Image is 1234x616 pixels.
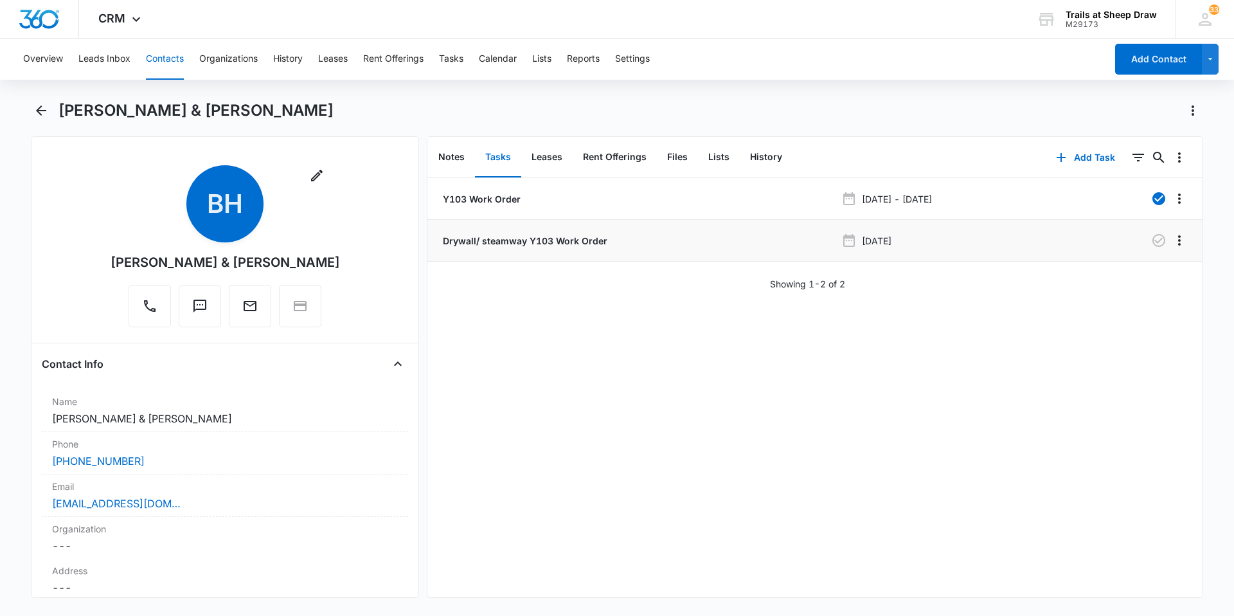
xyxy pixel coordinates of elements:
[439,39,463,80] button: Tasks
[1183,100,1203,121] button: Actions
[199,39,258,80] button: Organizations
[1169,188,1190,209] button: Overflow Menu
[186,165,264,242] span: BH
[1209,5,1219,15] span: 33
[52,395,398,408] label: Name
[573,138,657,177] button: Rent Offerings
[1169,230,1190,251] button: Overflow Menu
[98,12,125,25] span: CRM
[862,234,891,248] p: [DATE]
[52,580,398,595] dd: ---
[273,39,303,80] button: History
[52,564,398,577] label: Address
[388,354,408,374] button: Close
[1066,20,1157,29] div: account id
[52,522,398,536] label: Organization
[23,39,63,80] button: Overview
[770,277,845,291] p: Showing 1-2 of 2
[42,390,408,432] div: Name[PERSON_NAME] & [PERSON_NAME]
[318,39,348,80] button: Leases
[52,453,145,469] a: [PHONE_NUMBER]
[31,100,51,121] button: Back
[52,411,398,426] dd: [PERSON_NAME] & [PERSON_NAME]
[52,480,398,493] label: Email
[698,138,740,177] button: Lists
[52,496,181,511] a: [EMAIL_ADDRESS][DOMAIN_NAME]
[52,538,398,554] dd: ---
[42,432,408,475] div: Phone[PHONE_NUMBER]
[532,39,551,80] button: Lists
[42,517,408,559] div: Organization---
[657,138,698,177] button: Files
[363,39,424,80] button: Rent Offerings
[146,39,184,80] button: Contacts
[1066,10,1157,20] div: account name
[615,39,650,80] button: Settings
[1115,44,1202,75] button: Add Contact
[440,192,521,206] a: Y103 Work Order
[229,285,271,327] button: Email
[740,138,792,177] button: History
[111,253,340,272] div: [PERSON_NAME] & [PERSON_NAME]
[521,138,573,177] button: Leases
[179,285,221,327] button: Text
[475,138,521,177] button: Tasks
[567,39,600,80] button: Reports
[229,305,271,316] a: Email
[1128,147,1149,168] button: Filters
[862,192,932,206] p: [DATE] - [DATE]
[58,101,334,120] h1: [PERSON_NAME] & [PERSON_NAME]
[1149,147,1169,168] button: Search...
[42,559,408,601] div: Address---
[1043,142,1128,173] button: Add Task
[179,305,221,316] a: Text
[1169,147,1190,168] button: Overflow Menu
[428,138,475,177] button: Notes
[129,305,171,316] a: Call
[78,39,130,80] button: Leads Inbox
[42,356,103,372] h4: Contact Info
[52,437,398,451] label: Phone
[1209,5,1219,15] div: notifications count
[129,285,171,327] button: Call
[440,234,607,248] a: Drywall/ steamway Y103 Work Order
[42,475,408,517] div: Email[EMAIL_ADDRESS][DOMAIN_NAME]
[479,39,517,80] button: Calendar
